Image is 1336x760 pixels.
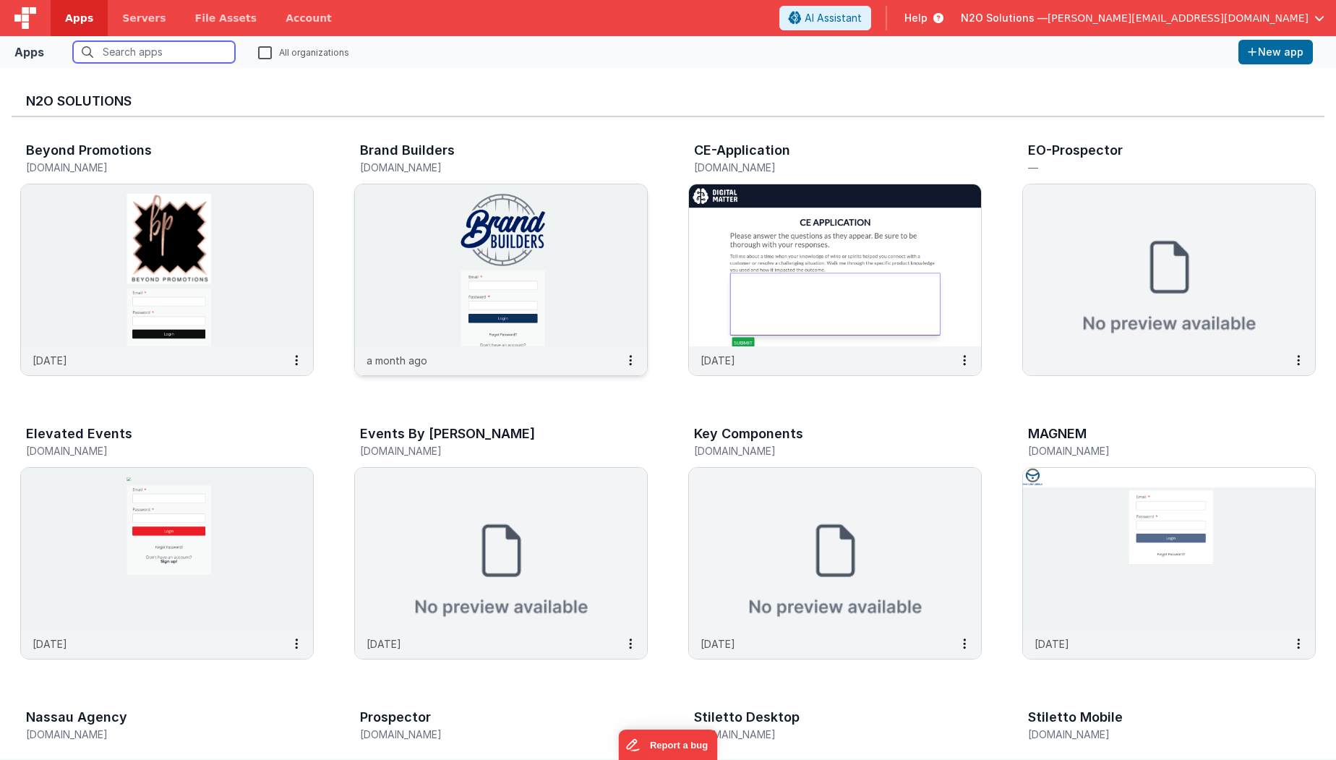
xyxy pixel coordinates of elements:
[33,636,67,652] p: [DATE]
[701,636,735,652] p: [DATE]
[73,41,235,63] input: Search apps
[1028,445,1280,456] h5: [DOMAIN_NAME]
[26,445,278,456] h5: [DOMAIN_NAME]
[14,43,44,61] div: Apps
[1028,143,1123,158] h3: EO-Prospector
[1035,636,1069,652] p: [DATE]
[360,162,612,173] h5: [DOMAIN_NAME]
[26,427,132,441] h3: Elevated Events
[1238,40,1313,64] button: New app
[1048,11,1309,25] span: [PERSON_NAME][EMAIL_ADDRESS][DOMAIN_NAME]
[360,710,431,725] h3: Prospector
[26,710,127,725] h3: Nassau Agency
[65,11,93,25] span: Apps
[1028,162,1280,173] h5: —
[701,353,735,368] p: [DATE]
[26,162,278,173] h5: [DOMAIN_NAME]
[26,729,278,740] h5: [DOMAIN_NAME]
[26,94,1310,108] h3: N2O Solutions
[1028,710,1123,725] h3: Stiletto Mobile
[258,45,349,59] label: All organizations
[360,143,455,158] h3: Brand Builders
[904,11,928,25] span: Help
[360,445,612,456] h5: [DOMAIN_NAME]
[33,353,67,368] p: [DATE]
[694,427,803,441] h3: Key Components
[779,6,871,30] button: AI Assistant
[1028,729,1280,740] h5: [DOMAIN_NAME]
[367,636,401,652] p: [DATE]
[694,162,946,173] h5: [DOMAIN_NAME]
[360,729,612,740] h5: [DOMAIN_NAME]
[961,11,1048,25] span: N2O Solutions —
[961,11,1324,25] button: N2O Solutions — [PERSON_NAME][EMAIL_ADDRESS][DOMAIN_NAME]
[694,710,800,725] h3: Stiletto Desktop
[694,729,946,740] h5: [DOMAIN_NAME]
[195,11,257,25] span: File Assets
[122,11,166,25] span: Servers
[694,445,946,456] h5: [DOMAIN_NAME]
[26,143,152,158] h3: Beyond Promotions
[1028,427,1087,441] h3: MAGNEM
[367,353,427,368] p: a month ago
[619,730,718,760] iframe: Marker.io feedback button
[694,143,790,158] h3: CE-Application
[805,11,862,25] span: AI Assistant
[360,427,535,441] h3: Events By [PERSON_NAME]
